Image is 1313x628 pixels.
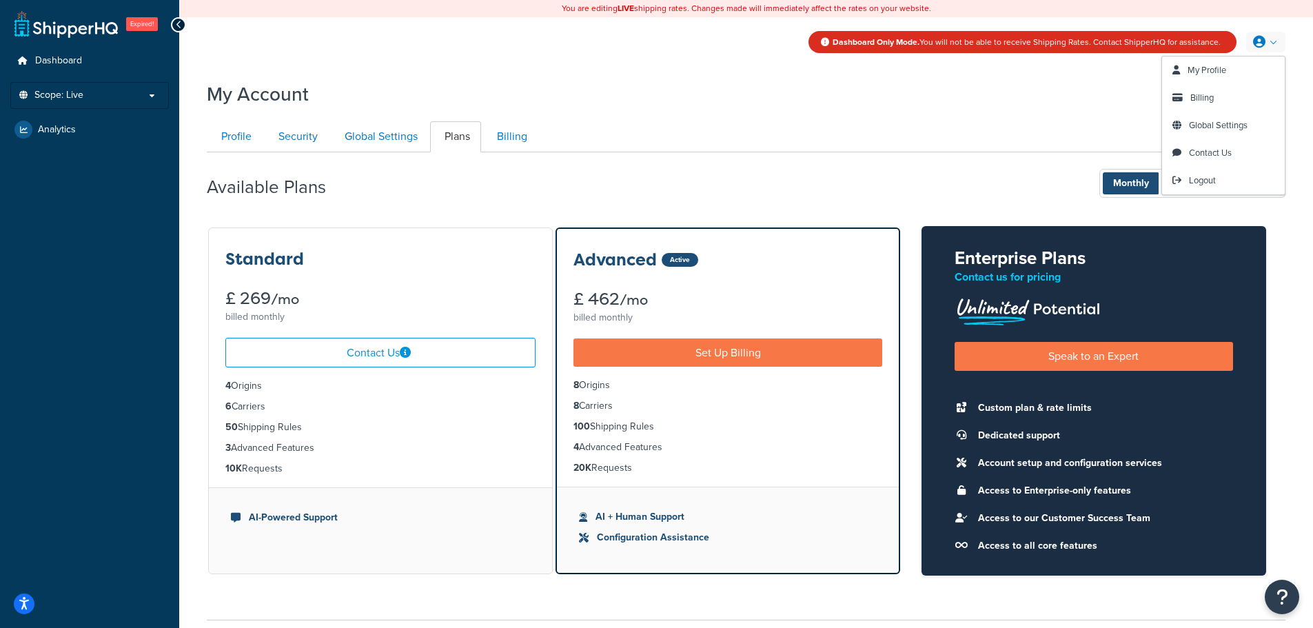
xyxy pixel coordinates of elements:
[971,426,1162,445] li: Dedicated support
[1162,167,1285,194] a: Logout
[833,36,919,48] strong: Dashboard Only Mode.
[955,294,1101,325] img: Unlimited Potential
[971,454,1162,473] li: Account setup and configuration services
[225,290,536,307] div: £ 269
[833,36,1221,48] span: You will not be able to receive Shipping Rates. Contact ShipperHQ for assistance.
[225,399,536,414] li: Carriers
[1265,580,1299,614] button: Open Resource Center
[38,124,76,136] span: Analytics
[618,2,634,14] b: LIVE
[225,461,536,476] li: Requests
[225,420,238,434] strong: 50
[579,530,877,545] li: Configuration Assistance
[620,290,648,310] small: /mo
[271,290,299,309] small: /mo
[1162,139,1285,167] a: Contact Us
[1162,57,1285,84] a: My Profile
[971,536,1162,556] li: Access to all core features
[330,121,429,152] a: Global Settings
[1103,172,1159,194] span: Monthly
[225,420,536,435] li: Shipping Rules
[955,342,1233,370] a: Speak to an Expert
[573,398,882,414] li: Carriers
[264,121,329,152] a: Security
[573,440,579,454] strong: 4
[225,338,536,367] a: Contact Us
[34,90,83,101] span: Scope: Live
[971,398,1162,418] li: Custom plan & rate limits
[1162,84,1285,112] a: Billing
[573,378,579,392] strong: 8
[573,291,882,308] div: £ 462
[225,307,536,327] div: billed monthly
[225,250,304,268] h3: Standard
[207,81,309,108] h1: My Account
[225,461,242,476] strong: 10K
[225,378,231,393] strong: 4
[10,48,169,74] a: Dashboard
[482,121,538,152] a: Billing
[573,338,882,367] a: Set Up Billing
[1099,169,1285,198] button: Monthly Annually- 1 monthFREE
[1188,63,1226,77] span: My Profile
[573,398,579,413] strong: 8
[207,177,347,197] h2: Available Plans
[573,460,591,475] strong: 20K
[126,17,158,31] span: Expired!
[1159,172,1282,194] span: Annually
[1189,146,1232,159] span: Contact Us
[579,509,877,525] li: AI + Human Support
[573,251,657,269] h3: Advanced
[955,248,1233,268] h2: Enterprise Plans
[573,460,882,476] li: Requests
[10,117,169,142] a: Analytics
[573,440,882,455] li: Advanced Features
[225,440,231,455] strong: 3
[35,55,82,67] span: Dashboard
[231,510,530,525] li: AI-Powered Support
[14,10,118,38] a: ShipperHQ Home
[971,509,1162,528] li: Access to our Customer Success Team
[225,440,536,456] li: Advanced Features
[573,378,882,393] li: Origins
[573,419,590,434] strong: 100
[1162,112,1285,139] a: Global Settings
[971,481,1162,500] li: Access to Enterprise-only features
[207,121,263,152] a: Profile
[430,121,481,152] a: Plans
[225,378,536,394] li: Origins
[1190,91,1214,104] span: Billing
[955,267,1233,287] p: Contact us for pricing
[225,399,232,414] strong: 6
[1189,174,1216,187] span: Logout
[573,308,882,327] div: billed monthly
[1189,119,1248,132] span: Global Settings
[573,419,882,434] li: Shipping Rules
[662,253,698,267] div: Active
